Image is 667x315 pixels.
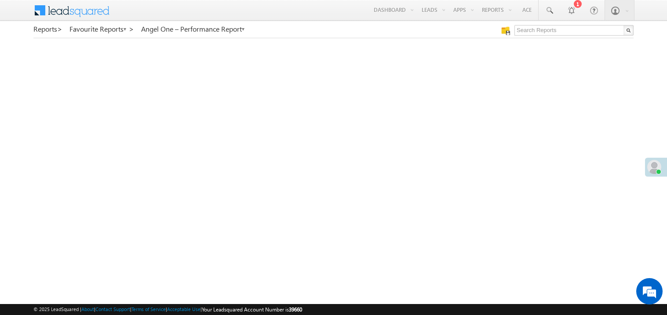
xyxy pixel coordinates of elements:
[131,306,166,312] a: Terms of Service
[33,25,62,33] a: Reports>
[57,24,62,34] span: >
[141,25,245,33] a: Angel One – Performance Report
[81,306,94,312] a: About
[501,26,510,35] img: Manage all your saved reports!
[167,306,200,312] a: Acceptable Use
[95,306,130,312] a: Contact Support
[202,306,302,313] span: Your Leadsquared Account Number is
[129,24,134,34] span: >
[33,305,302,314] span: © 2025 LeadSquared | | | | |
[289,306,302,313] span: 39660
[514,25,634,36] input: Search Reports
[69,25,134,33] a: Favourite Reports >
